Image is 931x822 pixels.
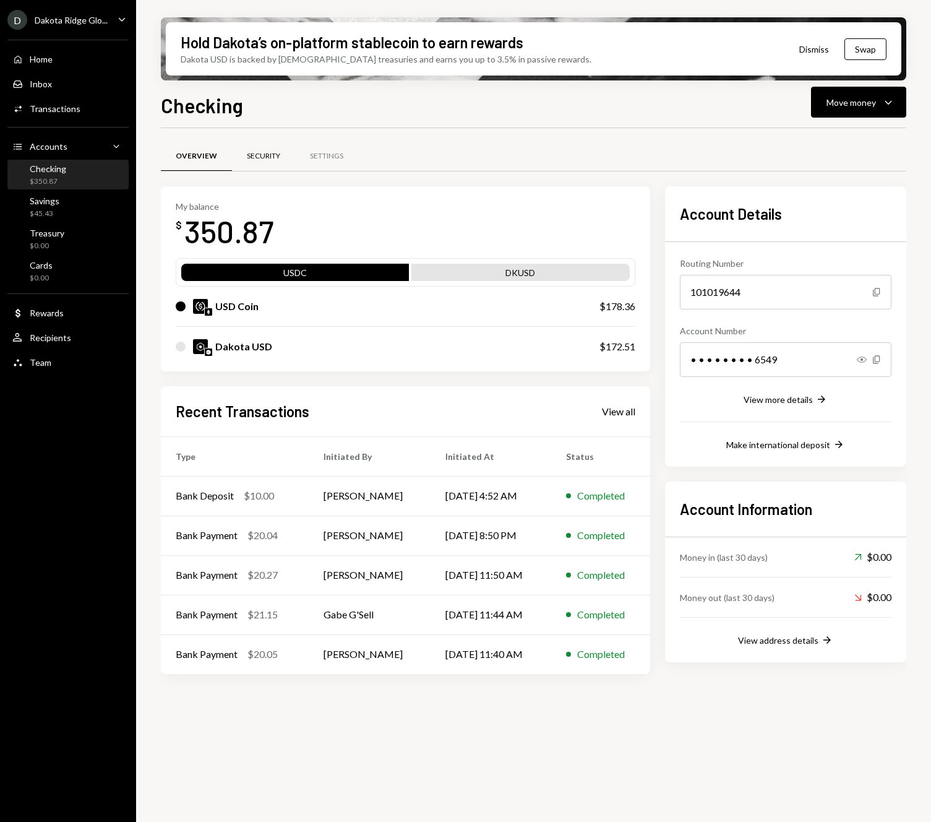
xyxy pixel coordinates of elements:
td: [PERSON_NAME] [309,634,431,674]
img: USDC [193,299,208,314]
button: View address details [738,634,833,647]
div: Dakota Ridge Glo... [35,15,108,25]
div: Money in (last 30 days) [680,551,768,564]
button: Swap [844,38,886,60]
a: View all [602,404,635,418]
a: Savings$45.43 [7,192,129,222]
a: Security [232,141,295,172]
div: Hold Dakota’s on-platform stablecoin to earn rewards [181,32,523,53]
div: Transactions [30,103,80,114]
img: ethereum-mainnet [205,308,212,316]
div: Bank Payment [176,607,238,622]
div: DKUSD [411,266,630,283]
div: • • • • • • • • 6549 [680,342,891,377]
td: [DATE] 8:50 PM [431,516,551,555]
div: Money out (last 30 days) [680,591,774,604]
div: $45.43 [30,209,59,219]
td: [DATE] 11:44 AM [431,595,551,634]
div: Completed [577,647,625,662]
div: Dakota USD [215,339,272,354]
div: Recipients [30,332,71,343]
a: Overview [161,141,232,172]
th: Status [551,436,650,476]
div: Routing Number [680,257,891,270]
div: 350.87 [184,212,273,251]
img: base-mainnet [205,348,212,356]
div: $350.87 [30,176,66,187]
a: Rewards [7,301,129,324]
div: $20.05 [247,647,278,662]
div: Completed [577,488,625,503]
div: Account Number [680,324,891,337]
div: Completed [577,528,625,543]
img: DKUSD [193,339,208,354]
div: Dakota USD is backed by [DEMOGRAPHIC_DATA] treasuries and earns you up to 3.5% in passive rewards. [181,53,591,66]
td: Gabe G'Sell [309,595,431,634]
th: Initiated At [431,436,551,476]
a: Accounts [7,135,129,157]
h2: Account Information [680,499,891,519]
a: Checking$350.87 [7,160,129,189]
div: $172.51 [599,339,635,354]
div: $0.00 [30,241,64,251]
td: [DATE] 11:50 AM [431,555,551,595]
div: Bank Payment [176,568,238,582]
th: Type [161,436,309,476]
div: Inbox [30,79,52,89]
div: Security [247,151,280,162]
div: Completed [577,607,625,622]
div: Completed [577,568,625,582]
div: My balance [176,201,273,212]
a: Treasury$0.00 [7,224,129,254]
button: Dismiss [784,35,844,64]
h2: Recent Transactions [176,401,309,422]
div: Bank Payment [176,528,238,543]
div: Settings [310,151,343,162]
h1: Checking [161,93,243,118]
div: Overview [176,151,217,162]
button: View more details [744,393,828,407]
button: Move money [811,87,906,118]
a: Team [7,351,129,373]
button: Make international deposit [726,438,845,452]
h2: Account Details [680,204,891,224]
td: [PERSON_NAME] [309,516,431,555]
div: $21.15 [247,607,278,622]
td: [DATE] 4:52 AM [431,476,551,516]
div: Home [30,54,53,64]
td: [PERSON_NAME] [309,555,431,595]
div: $20.04 [247,528,278,543]
div: 101019644 [680,275,891,309]
div: Bank Deposit [176,488,234,503]
div: View more details [744,394,813,405]
a: Inbox [7,72,129,95]
a: Recipients [7,326,129,348]
div: Treasury [30,228,64,238]
div: Team [30,357,51,368]
th: Initiated By [309,436,431,476]
div: $0.00 [30,273,53,283]
div: View all [602,405,635,418]
div: Accounts [30,141,67,152]
a: Transactions [7,97,129,119]
div: $0.00 [854,590,891,605]
div: View address details [738,635,818,646]
div: $ [176,219,182,231]
div: Make international deposit [726,439,830,450]
div: $20.27 [247,568,278,582]
div: Bank Payment [176,647,238,662]
div: Cards [30,260,53,270]
div: Move money [826,96,876,109]
a: Cards$0.00 [7,256,129,286]
td: [DATE] 11:40 AM [431,634,551,674]
td: [PERSON_NAME] [309,476,431,516]
div: Rewards [30,308,64,318]
div: USD Coin [215,299,259,314]
div: $0.00 [854,550,891,565]
div: $10.00 [244,488,274,503]
a: Settings [295,141,358,172]
div: $178.36 [599,299,635,314]
div: D [7,10,27,30]
div: Checking [30,163,66,174]
div: Savings [30,196,59,206]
